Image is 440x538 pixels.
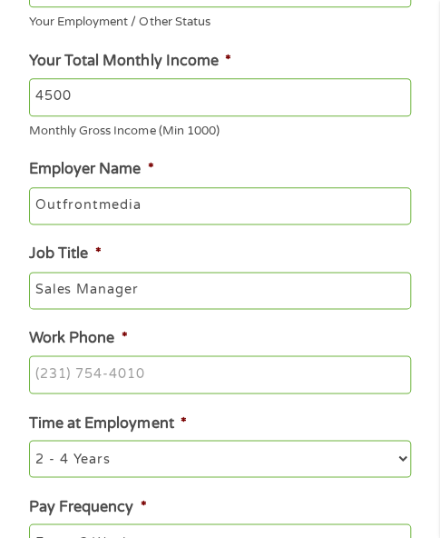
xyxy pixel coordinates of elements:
[29,497,146,516] label: Pay Frequency
[29,272,410,310] input: Cashier
[29,355,410,394] input: (231) 754-4010
[29,160,153,179] label: Employer Name
[29,7,410,32] div: Your Employment / Other Status
[29,78,410,116] input: 1800
[29,413,186,433] label: Time at Employment
[29,329,127,348] label: Work Phone
[29,244,101,264] label: Job Title
[29,187,410,225] input: Walmart
[29,52,230,71] label: Your Total Monthly Income
[29,116,410,141] div: Monthly Gross Income (Min 1000)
